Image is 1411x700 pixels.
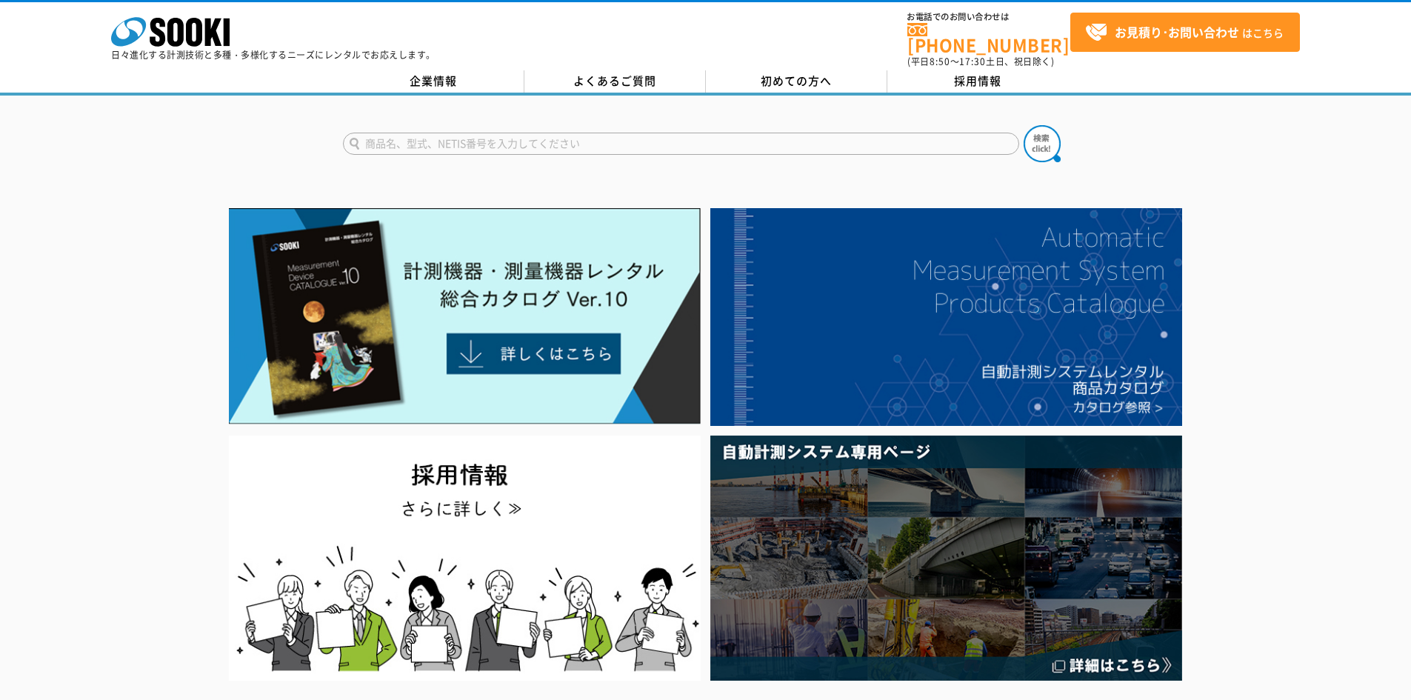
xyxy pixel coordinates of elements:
[343,70,524,93] a: 企業情報
[524,70,706,93] a: よくあるご質問
[710,436,1182,681] img: 自動計測システム専用ページ
[1115,23,1239,41] strong: お見積り･お問い合わせ
[111,50,436,59] p: 日々進化する計測技術と多種・多様化するニーズにレンタルでお応えします。
[343,133,1019,155] input: 商品名、型式、NETIS番号を入力してください
[1070,13,1300,52] a: お見積り･お問い合わせはこちら
[710,208,1182,426] img: 自動計測システムカタログ
[761,73,832,89] span: 初めての方へ
[887,70,1069,93] a: 採用情報
[907,13,1070,21] span: お電話でのお問い合わせは
[1024,125,1061,162] img: btn_search.png
[930,55,950,68] span: 8:50
[959,55,986,68] span: 17:30
[229,208,701,424] img: Catalog Ver10
[229,436,701,681] img: SOOKI recruit
[1085,21,1284,44] span: はこちら
[907,23,1070,53] a: [PHONE_NUMBER]
[907,55,1054,68] span: (平日 ～ 土日、祝日除く)
[706,70,887,93] a: 初めての方へ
